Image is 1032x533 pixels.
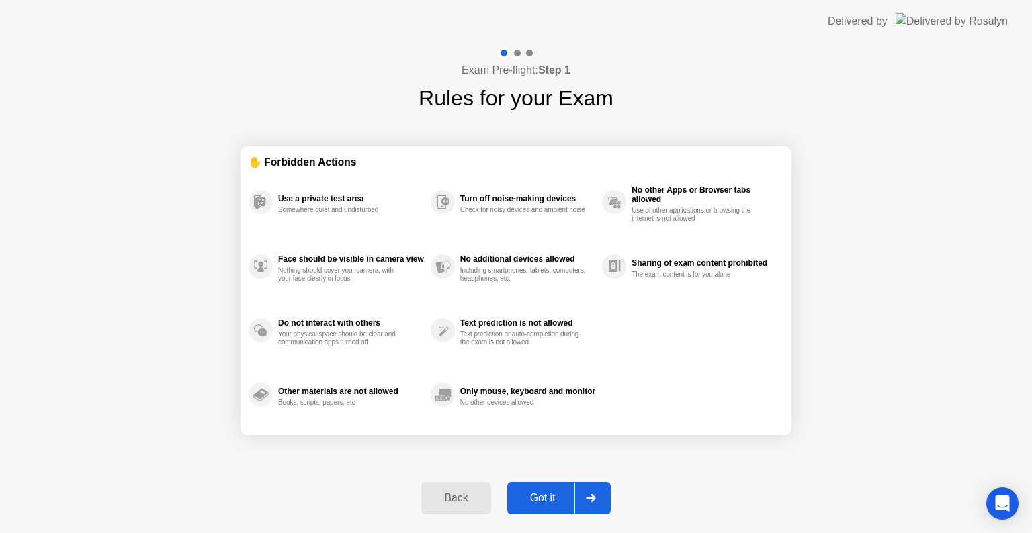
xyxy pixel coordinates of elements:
[278,387,424,396] div: Other materials are not allowed
[828,13,888,30] div: Delivered by
[632,258,777,268] div: Sharing of exam content prohibited
[460,387,595,396] div: Only mouse, keyboard and monitor
[278,318,424,328] div: Do not interact with others
[460,330,587,346] div: Text prediction or auto-completion during the exam is not allowed
[507,482,611,514] button: Got it
[278,266,405,283] div: Nothing should cover your camera, with your face clearly in focus
[278,206,405,214] div: Somewhere quiet and undisturbed
[460,194,595,203] div: Turn off noise-making devices
[249,154,783,170] div: ✋ Forbidden Actions
[896,13,1008,29] img: Delivered by Rosalyn
[632,271,759,279] div: The exam content is for you alone
[460,399,587,407] div: No other devices allowed
[462,62,570,79] h4: Exam Pre-flight:
[278,194,424,203] div: Use a private test area
[460,206,587,214] div: Check for noisy devices and ambient noise
[986,487,1019,520] div: Open Intercom Messenger
[419,82,613,114] h1: Rules for your Exam
[460,266,587,283] div: Including smartphones, tablets, computers, headphones, etc.
[278,399,405,407] div: Books, scripts, papers, etc
[460,254,595,264] div: No additional devices allowed
[421,482,490,514] button: Back
[460,318,595,328] div: Text prediction is not allowed
[278,330,405,346] div: Your physical space should be clear and communication apps turned off
[511,492,574,504] div: Got it
[632,207,759,223] div: Use of other applications or browsing the internet is not allowed
[632,185,777,204] div: No other Apps or Browser tabs allowed
[278,254,424,264] div: Face should be visible in camera view
[538,64,570,76] b: Step 1
[425,492,486,504] div: Back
